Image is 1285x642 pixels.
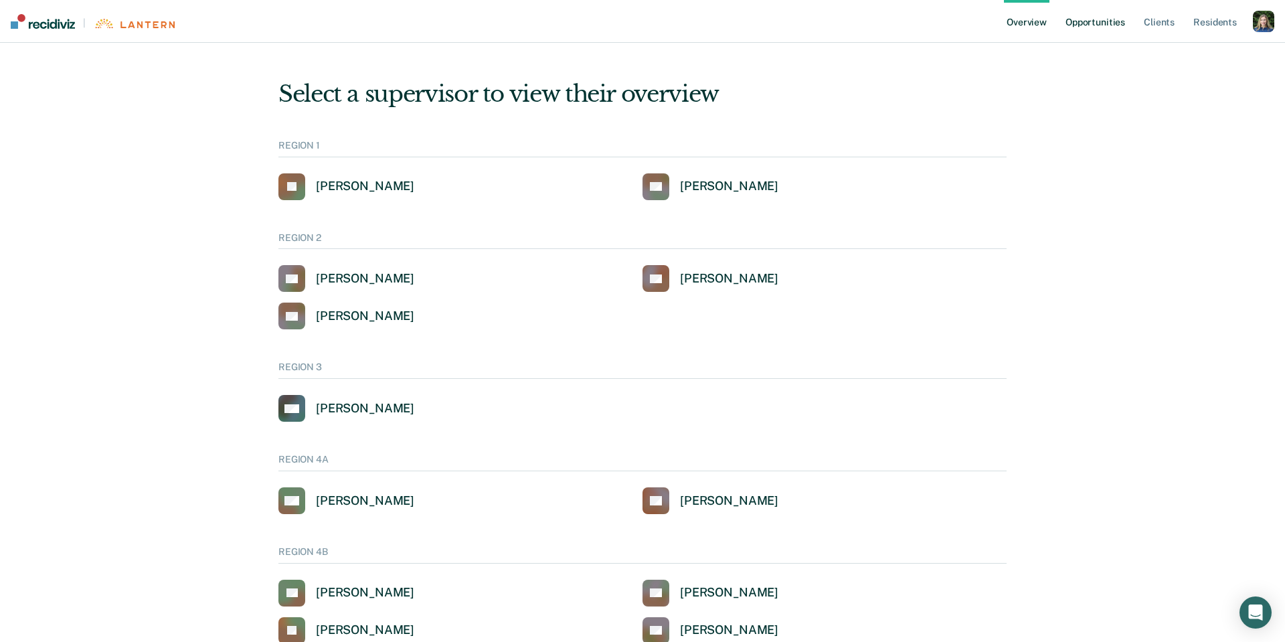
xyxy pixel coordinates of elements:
[642,265,778,292] a: [PERSON_NAME]
[278,454,1007,471] div: REGION 4A
[642,487,778,514] a: [PERSON_NAME]
[680,493,778,509] div: [PERSON_NAME]
[316,623,414,638] div: [PERSON_NAME]
[680,179,778,194] div: [PERSON_NAME]
[278,140,1007,157] div: REGION 1
[75,17,94,29] span: |
[642,580,778,607] a: [PERSON_NAME]
[316,585,414,600] div: [PERSON_NAME]
[316,271,414,287] div: [PERSON_NAME]
[11,14,175,29] a: |
[316,179,414,194] div: [PERSON_NAME]
[278,395,414,422] a: [PERSON_NAME]
[680,623,778,638] div: [PERSON_NAME]
[278,362,1007,379] div: REGION 3
[278,232,1007,250] div: REGION 2
[642,173,778,200] a: [PERSON_NAME]
[278,487,414,514] a: [PERSON_NAME]
[278,580,414,607] a: [PERSON_NAME]
[278,303,414,329] a: [PERSON_NAME]
[278,80,1007,108] div: Select a supervisor to view their overview
[278,546,1007,564] div: REGION 4B
[11,14,75,29] img: Recidiviz
[680,585,778,600] div: [PERSON_NAME]
[94,19,175,29] img: Lantern
[316,309,414,324] div: [PERSON_NAME]
[680,271,778,287] div: [PERSON_NAME]
[278,265,414,292] a: [PERSON_NAME]
[278,173,414,200] a: [PERSON_NAME]
[1239,596,1272,629] div: Open Intercom Messenger
[316,493,414,509] div: [PERSON_NAME]
[316,401,414,416] div: [PERSON_NAME]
